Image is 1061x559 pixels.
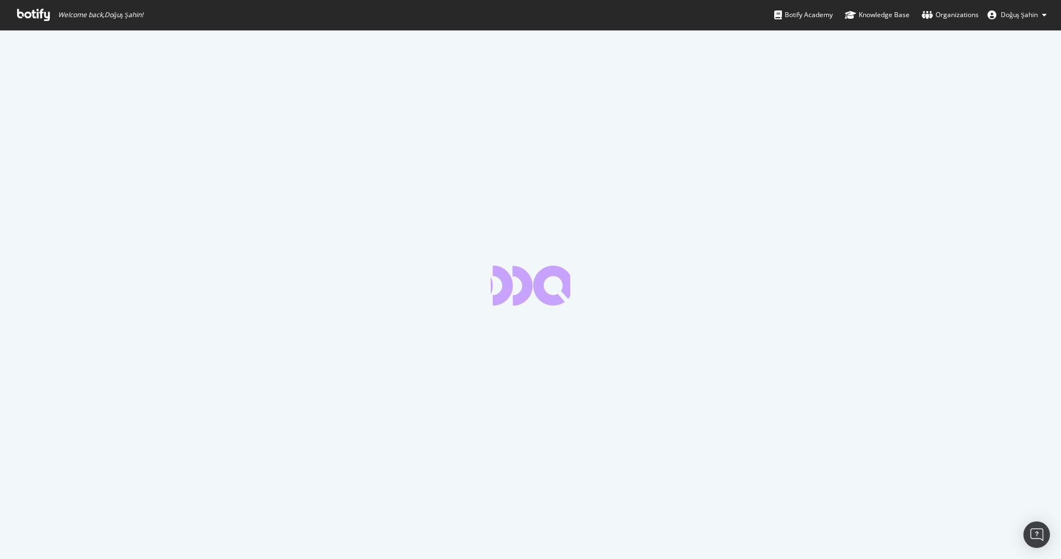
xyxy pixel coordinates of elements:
[774,9,833,20] div: Botify Academy
[58,10,143,19] span: Welcome back, Doğuş Şahin !
[1023,521,1050,548] div: Open Intercom Messenger
[491,266,570,305] div: animation
[979,6,1055,24] button: Doğuş Şahin
[845,9,910,20] div: Knowledge Base
[922,9,979,20] div: Organizations
[1001,10,1038,19] span: Doğuş Şahin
